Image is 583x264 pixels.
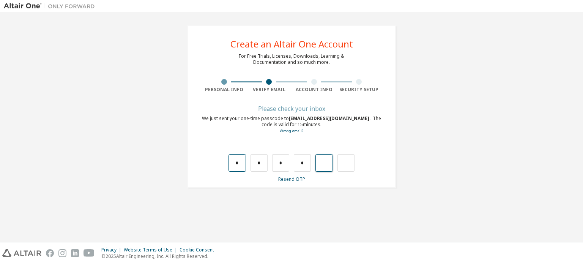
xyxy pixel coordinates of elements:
[101,247,124,253] div: Privacy
[291,87,337,93] div: Account Info
[337,87,382,93] div: Security Setup
[202,87,247,93] div: Personal Info
[101,253,219,259] p: © 2025 Altair Engineering, Inc. All Rights Reserved.
[2,249,41,257] img: altair_logo.svg
[202,106,381,111] div: Please check your inbox
[84,249,95,257] img: youtube.svg
[280,128,303,133] a: Go back to the registration form
[58,249,66,257] img: instagram.svg
[71,249,79,257] img: linkedin.svg
[289,115,370,122] span: [EMAIL_ADDRESS][DOMAIN_NAME]
[46,249,54,257] img: facebook.svg
[180,247,219,253] div: Cookie Consent
[4,2,99,10] img: Altair One
[202,115,381,134] div: We just sent your one-time passcode to . The code is valid for 15 minutes.
[230,40,353,49] div: Create an Altair One Account
[239,53,344,65] div: For Free Trials, Licenses, Downloads, Learning & Documentation and so much more.
[124,247,180,253] div: Website Terms of Use
[247,87,292,93] div: Verify Email
[278,176,305,182] a: Resend OTP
